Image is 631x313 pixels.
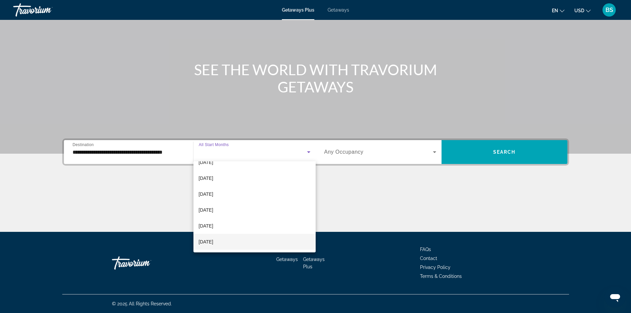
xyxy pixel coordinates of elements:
span: [DATE] [199,238,213,246]
span: [DATE] [199,206,213,214]
iframe: Button to launch messaging window [605,287,626,308]
span: [DATE] [199,174,213,182]
span: [DATE] [199,190,213,198]
span: [DATE] [199,158,213,166]
span: [DATE] [199,222,213,230]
